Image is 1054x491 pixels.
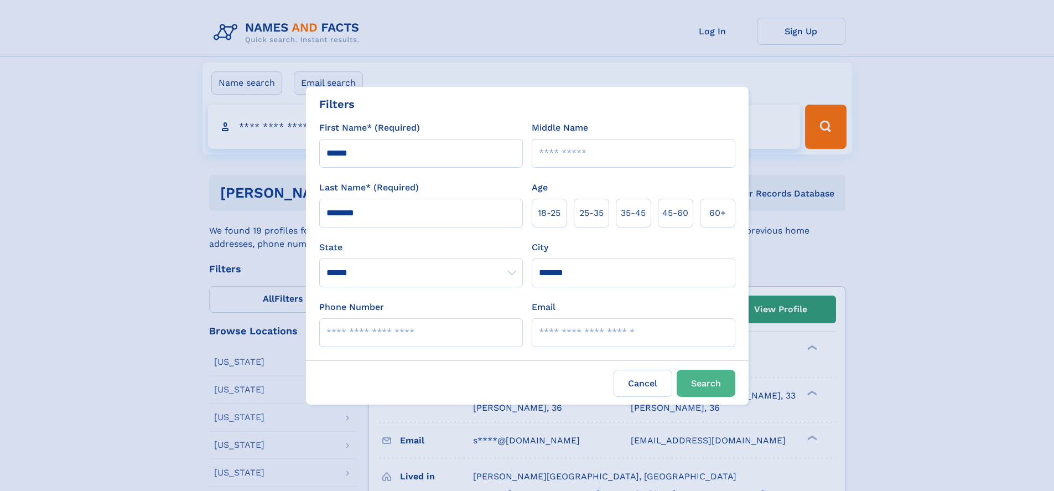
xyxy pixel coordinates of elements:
label: First Name* (Required) [319,121,420,135]
span: 25‑35 [579,206,604,220]
label: Age [532,181,548,194]
label: City [532,241,548,254]
label: Email [532,301,555,314]
button: Search [677,370,735,397]
span: 18‑25 [538,206,560,220]
label: Middle Name [532,121,588,135]
span: 60+ [709,206,726,220]
label: State [319,241,523,254]
span: 45‑60 [662,206,688,220]
label: Phone Number [319,301,384,314]
span: 35‑45 [621,206,646,220]
label: Cancel [614,370,672,397]
div: Filters [319,96,355,112]
label: Last Name* (Required) [319,181,419,194]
